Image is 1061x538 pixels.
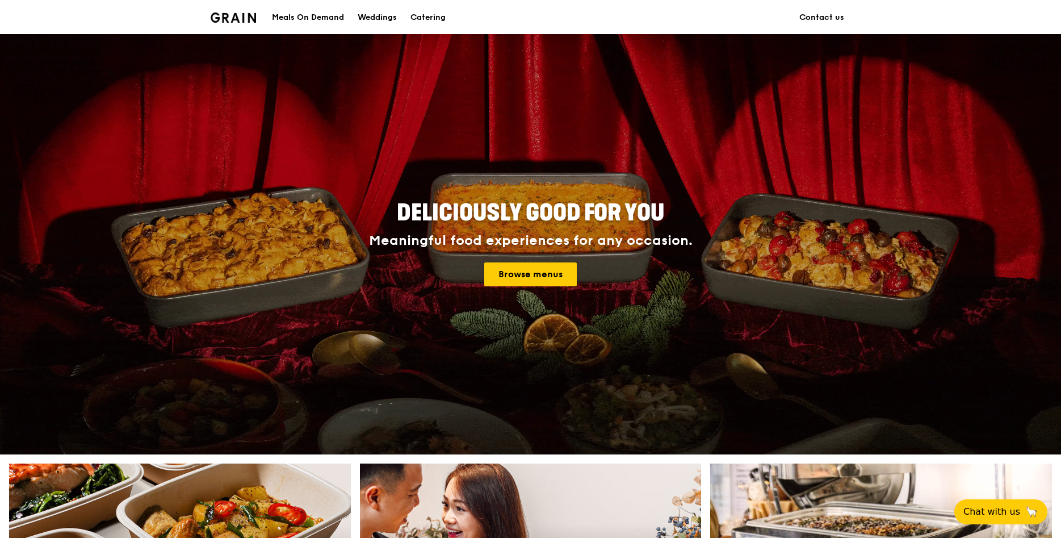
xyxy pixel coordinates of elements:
[272,1,344,35] div: Meals On Demand
[1025,505,1038,519] span: 🦙
[954,499,1047,524] button: Chat with us🦙
[484,262,577,286] a: Browse menus
[326,233,735,249] div: Meaningful food experiences for any occasion.
[410,1,446,35] div: Catering
[792,1,851,35] a: Contact us
[404,1,452,35] a: Catering
[358,1,397,35] div: Weddings
[351,1,404,35] a: Weddings
[963,505,1020,519] span: Chat with us
[211,12,257,23] img: Grain
[397,199,664,227] span: Deliciously good for you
